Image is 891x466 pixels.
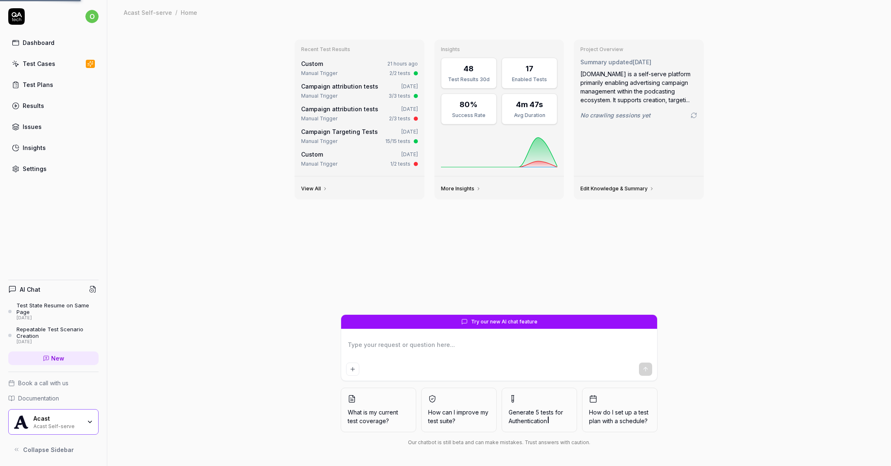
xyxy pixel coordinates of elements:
span: Documentation [18,394,59,403]
a: Go to crawling settings [691,112,697,119]
time: [DATE] [401,151,418,157]
span: Try our new AI chat feature [471,318,537,325]
img: Acast Logo [14,414,28,429]
button: What is my current test coverage? [341,388,416,432]
div: 48 [464,63,474,74]
a: Test State Resume on Same Page[DATE] [8,302,99,321]
div: Issues [23,122,42,131]
span: How can I improve my test suite? [428,408,490,425]
div: Manual Trigger [301,92,337,100]
div: 3/3 tests [389,92,410,100]
button: How can I improve my test suite? [421,388,497,432]
div: 2/2 tests [389,70,410,77]
a: Issues [8,119,99,135]
div: 80% [460,99,478,110]
a: Campaign attribution tests [301,83,378,90]
a: New [8,351,99,365]
div: Test State Resume on Same Page [16,302,99,316]
div: Settings [23,164,47,173]
div: Acast Self-serve [124,8,172,16]
div: / [175,8,177,16]
div: Insights [23,143,46,152]
div: 1/2 tests [390,160,410,168]
div: Test Results 30d [446,76,491,83]
div: [DOMAIN_NAME] is a self-serve platform primarily enabling advertising campaign management within ... [580,70,697,104]
time: [DATE] [401,83,418,89]
a: Test Cases [8,56,99,72]
a: Settings [8,161,99,177]
a: Test Plans [8,77,99,93]
h3: Recent Test Results [301,46,418,53]
span: Authentication [509,417,547,424]
div: Manual Trigger [301,138,337,145]
button: Collapse Sidebar [8,441,99,458]
span: Generate 5 tests for [509,408,570,425]
div: Avg Duration [507,112,552,119]
div: Dashboard [23,38,54,47]
div: Home [181,8,197,16]
time: [DATE] [633,59,651,66]
a: More Insights [441,185,481,192]
span: No crawling sessions yet [580,111,651,119]
a: Custom[DATE]Manual Trigger1/2 tests [299,148,420,169]
div: 17 [526,63,533,74]
span: o [85,10,99,23]
div: Acast [33,415,81,422]
div: Test Cases [23,59,55,68]
a: Campaign Targeting Tests[DATE]Manual Trigger15/15 tests [299,126,420,147]
a: Edit Knowledge & Summary [580,185,654,192]
div: Manual Trigger [301,70,337,77]
div: Enabled Tests [507,76,552,83]
div: Acast Self-serve [33,422,81,429]
a: Custom21 hours agoManual Trigger2/2 tests [299,58,420,79]
div: 15/15 tests [385,138,410,145]
div: Our chatbot is still beta and can make mistakes. Trust answers with caution. [341,439,658,446]
div: 2/3 tests [389,115,410,122]
span: Custom [301,151,323,158]
div: Manual Trigger [301,115,337,122]
a: Documentation [8,394,99,403]
div: Success Rate [446,112,491,119]
h3: Project Overview [580,46,697,53]
a: View All [301,185,328,192]
a: Campaign attribution tests[DATE]Manual Trigger2/3 tests [299,103,420,124]
span: Summary updated [580,59,633,66]
time: 21 hours ago [387,61,418,67]
h4: AI Chat [20,285,40,294]
a: Insights [8,140,99,156]
button: How do I set up a test plan with a schedule? [582,388,658,432]
time: [DATE] [401,129,418,135]
span: What is my current test coverage? [348,408,409,425]
div: Test Plans [23,80,53,89]
div: Manual Trigger [301,160,337,168]
time: [DATE] [401,106,418,112]
button: o [85,8,99,25]
a: Campaign attribution tests [301,105,378,112]
span: New [51,354,64,363]
a: Results [8,98,99,114]
a: Book a call with us [8,379,99,387]
a: Campaign attribution tests[DATE]Manual Trigger3/3 tests [299,80,420,101]
span: Book a call with us [18,379,68,387]
button: Add attachment [346,363,359,376]
span: How do I set up a test plan with a schedule? [589,408,651,425]
h3: Insights [441,46,558,53]
a: Campaign Targeting Tests [301,128,378,135]
a: Repeatable Test Scenario Creation[DATE] [8,326,99,345]
div: Results [23,101,44,110]
div: [DATE] [16,339,99,345]
a: Dashboard [8,35,99,51]
div: 4m 47s [516,99,543,110]
span: Collapse Sidebar [23,445,74,454]
div: [DATE] [16,315,99,321]
button: Generate 5 tests forAuthentication [502,388,577,432]
button: Acast LogoAcastAcast Self-serve [8,409,99,435]
span: Custom [301,60,323,67]
div: Repeatable Test Scenario Creation [16,326,99,340]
